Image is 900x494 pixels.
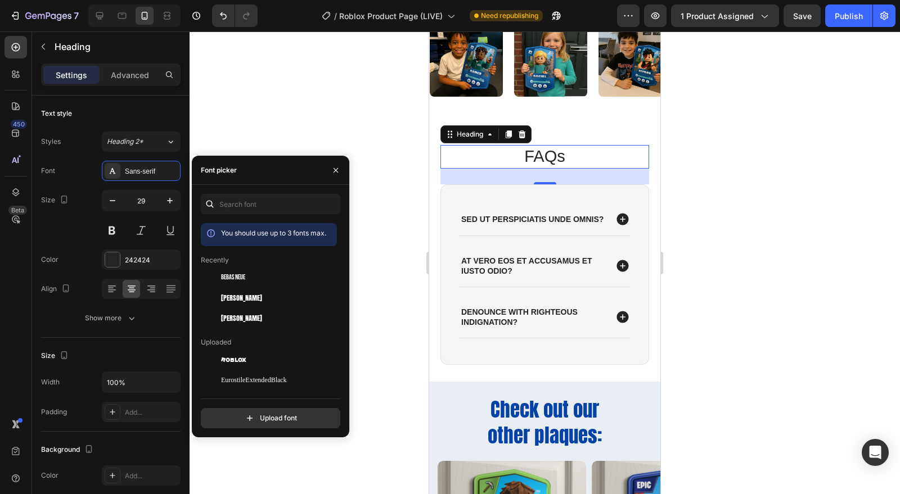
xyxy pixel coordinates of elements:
[201,255,229,265] p: Recently
[41,407,67,417] div: Padding
[55,40,176,53] p: Heading
[32,275,175,296] p: denounce with righteous indignation?
[41,442,96,457] div: Background
[41,348,71,364] div: Size
[41,308,181,328] button: Show more
[41,470,58,481] div: Color
[85,312,137,324] div: Show more
[107,137,143,147] span: Heading 2*
[201,408,340,428] button: Upload font
[25,98,56,108] div: Heading
[221,313,262,323] span: [PERSON_NAME]
[835,10,863,22] div: Publish
[41,255,58,265] div: Color
[201,194,340,214] input: Search font
[32,224,175,244] p: At vero eos et accusamus et iusto odio?
[481,11,538,21] span: Need republishing
[221,293,262,303] span: [PERSON_NAME]
[221,355,246,365] span: Roblox
[125,407,178,418] div: Add...
[102,372,180,392] input: Auto
[125,255,178,265] div: 242424
[244,413,297,424] div: Upload font
[681,10,754,22] span: 1 product assigned
[125,471,178,481] div: Add...
[8,206,27,215] div: Beta
[429,31,660,494] iframe: Design area
[41,377,60,387] div: Width
[74,9,79,22] p: 7
[41,282,73,297] div: Align
[41,193,71,208] div: Size
[111,69,149,81] p: Advanced
[671,4,779,27] button: 1 product assigned
[12,115,219,136] p: FAQs
[41,108,72,119] div: Text style
[862,439,889,466] div: Open Intercom Messenger
[4,4,84,27] button: 7
[56,69,87,81] p: Settings
[11,114,220,137] h2: Rich Text Editor. Editing area: main
[825,4,872,27] button: Publish
[102,132,181,152] button: Heading 2*
[221,375,287,385] span: EurostileExtendedBlack
[201,165,237,175] div: Font picker
[793,11,812,21] span: Save
[784,4,821,27] button: Save
[339,10,443,22] span: Roblox Product Page (LIVE)
[11,120,27,129] div: 450
[41,137,61,147] div: Styles
[221,229,326,237] span: You should use up to 3 fonts max.
[201,337,231,347] p: Uploaded
[32,183,174,193] p: Sed ut perspiciatis unde omnis?
[221,273,245,283] span: Bebas Neue
[212,4,258,27] div: Undo/Redo
[334,10,337,22] span: /
[125,166,178,176] div: Sans-serif
[41,166,55,176] div: Font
